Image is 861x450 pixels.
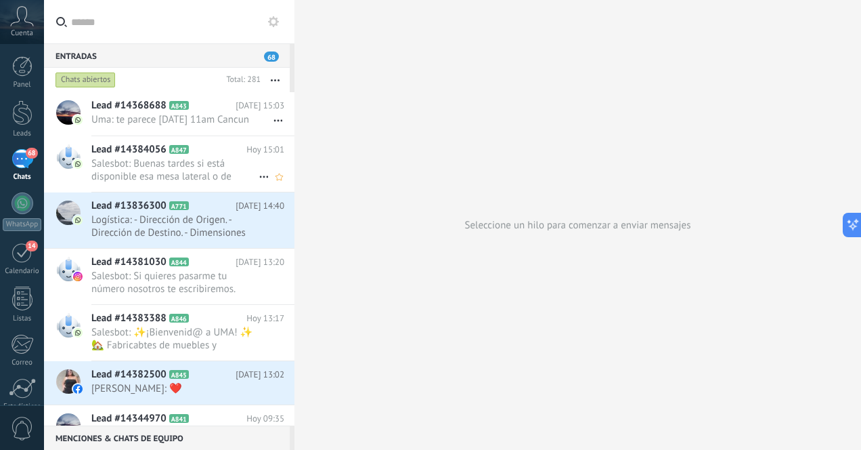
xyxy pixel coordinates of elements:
span: Hoy 09:35 [246,412,284,426]
div: Estadísticas [3,403,42,411]
span: Lead #14368688 [91,99,167,112]
div: Total: 281 [221,73,261,87]
div: Listas [3,314,42,323]
div: Chats [3,173,42,182]
span: A845 [169,370,189,379]
span: Salesbot: Si quieres pasarme tu número nosotros te escribiremos. [91,270,259,295]
span: Lead #14384056 [91,143,167,157]
span: Hoy 13:17 [246,312,284,325]
span: Lead #14383388 [91,312,167,325]
a: Lead #14383388 A846 Hoy 13:17 Salesbot: ✨¡Bienvenid@ a UMA! ✨ 🏡 Fabricabtes de muebles y decoraci... [44,305,294,361]
div: Calendario [3,267,42,276]
span: Uma: te parece [DATE] 11am Cancun [91,113,259,126]
a: Lead #14382500 A845 [DATE] 13:02 [PERSON_NAME]: ❤️ [44,361,294,405]
span: [DATE] 14:40 [236,199,284,213]
span: Lead #14381030 [91,255,167,269]
div: WhatsApp [3,218,41,231]
span: A841 [169,414,189,423]
img: com.amocrm.amocrmwa.svg [73,216,83,225]
span: 68 [26,148,37,159]
span: [DATE] 13:20 [236,255,284,269]
div: Panel [3,81,42,89]
span: A771 [169,201,189,210]
a: Lead #14381030 A844 [DATE] 13:20 Salesbot: Si quieres pasarme tu número nosotros te escribiremos. [44,249,294,304]
img: facebook-sm.svg [73,384,83,394]
span: A847 [169,145,189,154]
span: Lead #13836300 [91,199,167,213]
span: 68 [264,52,279,62]
div: Menciones & Chats de equipo [44,426,290,450]
div: Leads [3,129,42,138]
img: com.amocrm.amocrmwa.svg [73,159,83,169]
span: [DATE] 15:03 [236,99,284,112]
span: [DATE] 13:02 [236,368,284,382]
img: com.amocrm.amocrmwa.svg [73,115,83,125]
img: com.amocrm.amocrmwa.svg [73,328,83,337]
span: A844 [169,258,189,266]
span: Lead #14382500 [91,368,167,382]
div: Entradas [44,43,290,68]
span: A846 [169,314,189,323]
span: [PERSON_NAME]: ❤️ [91,382,259,395]
span: Logística: - Dirección de Origen. - Dirección de Destino. - Dimensiones del producto. - Peso. [91,213,259,239]
a: Lead #14384056 A847 Hoy 15:01 Salesbot: Buenas tardes si está disponible esa mesa lateral o de ar... [44,136,294,192]
img: instagram.svg [73,272,83,281]
div: Correo [3,359,42,367]
span: Lead #14344970 [91,412,167,426]
span: A843 [169,101,189,110]
div: Chats abiertos [56,72,116,88]
span: Salesbot: ✨¡Bienvenid@ a UMA! ✨ 🏡 Fabricabtes de muebles y decoración artesanal 💫 Diseñamos y fab... [91,326,259,352]
span: Hoy 15:01 [246,143,284,157]
span: Salesbot: Buenas tardes si está disponible esa mesa lateral o de arrimo. Lo que no tengo es la co... [91,157,259,183]
a: Lead #14368688 A843 [DATE] 15:03 Uma: te parece [DATE] 11am Cancun [44,92,294,136]
span: Cuenta [11,29,33,38]
span: 14 [26,241,37,251]
a: Lead #13836300 A771 [DATE] 14:40 Logística: - Dirección de Origen. - Dirección de Destino. - Dime... [44,192,294,248]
